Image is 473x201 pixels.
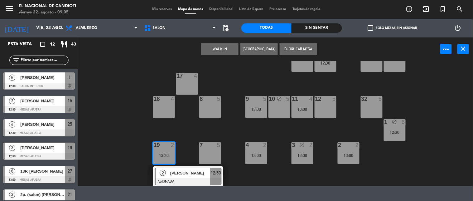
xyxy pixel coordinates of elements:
div: viernes 22. agosto - 09:05 [19,9,76,16]
i: close [460,45,467,52]
div: 1 [384,119,385,125]
span: Almuerzo [76,26,97,30]
div: 5 [217,96,221,102]
div: 13:00 [245,153,267,158]
div: 4 [194,73,198,79]
i: block [300,142,305,148]
span: Tarjetas de regalo [289,7,324,11]
span: Pre-acceso [266,7,289,11]
div: 32 [361,96,362,102]
span: 27 [68,167,72,175]
span: [PERSON_NAME] [170,170,210,176]
span: 2 [9,192,15,198]
i: turned_in_not [439,5,447,13]
span: 13P. [PERSON_NAME] [20,168,65,174]
div: 2 [263,142,267,148]
i: block [392,119,397,125]
i: filter_list [12,56,20,64]
button: menu [5,4,14,15]
span: check_box_outline_blank [368,25,373,31]
span: 12 [50,41,55,48]
i: arrow_drop_down [53,24,61,32]
div: 4 [309,96,313,102]
i: block [277,96,282,101]
button: power_input [440,44,452,54]
div: 13:00 [245,107,267,111]
button: [GEOGRAPHIC_DATA] [240,43,278,55]
span: Lista de Espera [236,7,266,11]
label: Solo mesas sin asignar [368,25,417,31]
i: menu [5,4,14,13]
span: 8 [9,168,15,174]
span: 25 [68,120,72,128]
div: 5 [332,96,336,102]
span: 2 [9,98,15,104]
span: 6 [9,75,15,81]
div: El Nacional de Candioti [19,3,76,9]
i: add_circle_outline [406,5,413,13]
button: WALK IN [201,43,239,55]
i: restaurant [60,41,68,48]
div: 5 [286,96,290,102]
span: [PERSON_NAME] [20,121,65,128]
div: 12:30 [153,153,175,158]
span: 19 [68,144,72,151]
span: pending_actions [222,24,229,32]
span: 2 [160,170,166,176]
i: power_input [442,45,450,52]
span: [PERSON_NAME] [20,145,65,151]
i: exit_to_app [422,5,430,13]
span: [PERSON_NAME] [20,98,65,104]
span: Disponibilidad [206,7,236,11]
div: 13:00 [292,153,313,158]
i: crop_square [39,41,46,48]
span: [PERSON_NAME] [20,74,65,81]
div: 4 [171,96,175,102]
span: Mis reservas [149,7,175,11]
div: 13:00 [292,107,313,111]
div: 12:30 [384,130,406,135]
div: Sin sentar [292,23,342,33]
span: 43 [71,41,76,48]
span: 21 [68,191,72,198]
span: SALON [153,26,166,30]
span: 15 [68,97,72,105]
div: 2 [355,142,359,148]
button: close [457,44,469,54]
span: 1 [69,74,71,81]
span: 2p. (salon) [PERSON_NAME] [20,191,65,198]
span: 2 [9,145,15,151]
div: Todas [241,23,292,33]
div: 5 [379,96,382,102]
div: 13:00 [338,153,360,158]
i: power_settings_new [454,24,462,32]
span: Mapa de mesas [175,7,206,11]
span: 4 [9,121,15,128]
span: 12:30 [211,169,221,177]
div: 2 [309,142,313,148]
div: 6 [402,119,405,125]
div: 2 [171,142,175,148]
i: search [456,5,464,13]
div: 12:30 [315,61,336,65]
input: Filtrar por nombre... [20,57,68,64]
button: Bloquear Mesa [280,43,317,55]
div: 5 [263,96,267,102]
div: 5 [217,142,221,148]
div: Esta vista [3,41,45,48]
